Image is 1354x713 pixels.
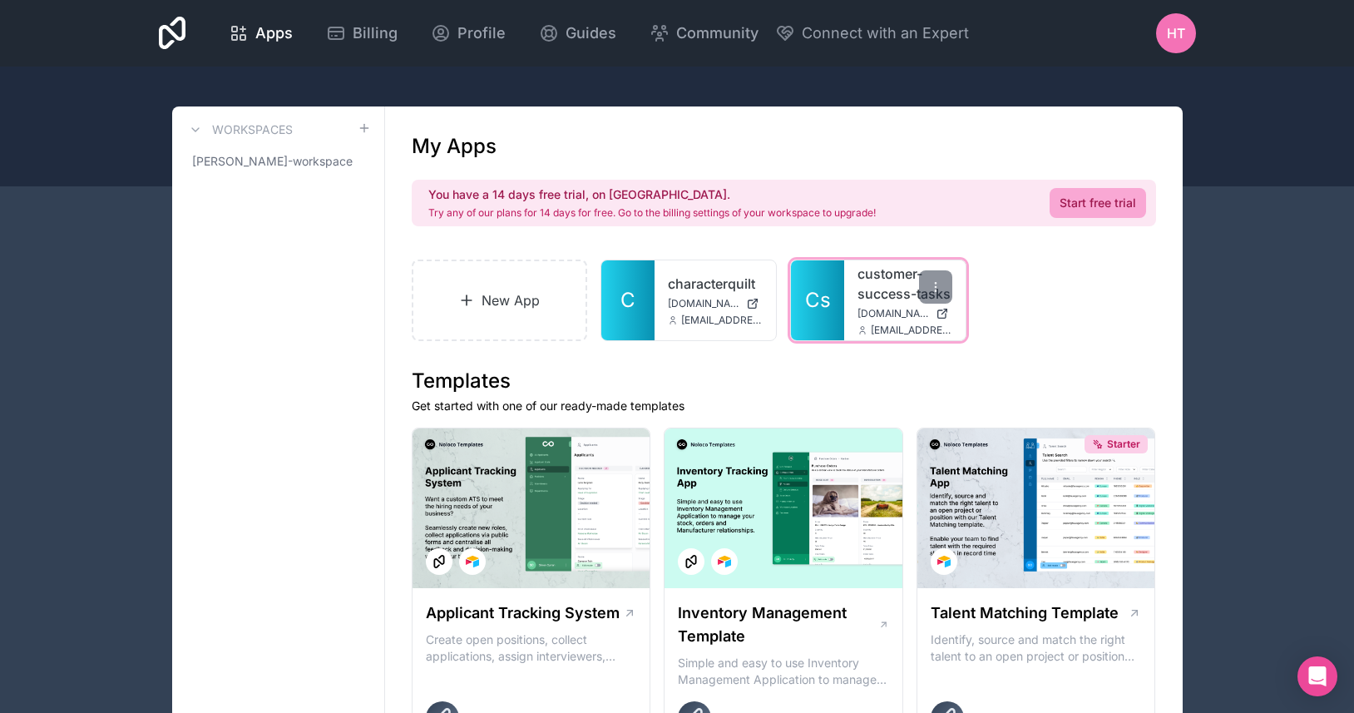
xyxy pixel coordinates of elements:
a: Guides [526,15,630,52]
span: Starter [1107,438,1140,451]
h1: Talent Matching Template [931,602,1119,625]
h1: My Apps [412,133,497,160]
span: Profile [457,22,506,45]
button: Connect with an Expert [775,22,969,45]
p: Create open positions, collect applications, assign interviewers, centralise candidate feedback a... [426,631,637,665]
span: [DOMAIN_NAME] [857,307,929,320]
a: New App [412,260,588,341]
a: [DOMAIN_NAME] [668,297,763,310]
span: [PERSON_NAME]-workspace [192,153,353,170]
img: Airtable Logo [466,555,479,568]
span: Apps [255,22,293,45]
h1: Applicant Tracking System [426,602,620,625]
img: Airtable Logo [718,555,731,568]
a: characterquilt [668,274,763,294]
img: Airtable Logo [937,555,951,568]
p: Simple and easy to use Inventory Management Application to manage your stock, orders and Manufact... [678,655,889,688]
span: HT [1167,23,1185,43]
span: Cs [805,287,831,314]
p: Get started with one of our ready-made templates [412,398,1156,414]
p: Identify, source and match the right talent to an open project or position with our Talent Matchi... [931,631,1142,665]
a: Workspaces [185,120,293,140]
span: Community [676,22,759,45]
h1: Templates [412,368,1156,394]
a: [DOMAIN_NAME] [857,307,952,320]
p: Try any of our plans for 14 days for free. Go to the billing settings of your workspace to upgrade! [428,206,876,220]
span: [EMAIL_ADDRESS][DOMAIN_NAME] [871,324,952,337]
span: Connect with an Expert [802,22,969,45]
div: Open Intercom Messenger [1297,656,1337,696]
a: Billing [313,15,411,52]
a: Community [636,15,772,52]
a: C [601,260,655,340]
span: C [620,287,635,314]
a: Cs [791,260,844,340]
a: customer-success-tasks [857,264,952,304]
span: Billing [353,22,398,45]
a: Apps [215,15,306,52]
h3: Workspaces [212,121,293,138]
a: Profile [418,15,519,52]
a: [PERSON_NAME]-workspace [185,146,371,176]
span: [EMAIL_ADDRESS][DOMAIN_NAME] [681,314,763,327]
h2: You have a 14 days free trial, on [GEOGRAPHIC_DATA]. [428,186,876,203]
h1: Inventory Management Template [678,602,877,648]
span: [DOMAIN_NAME] [668,297,739,310]
span: Guides [566,22,616,45]
a: Start free trial [1050,188,1146,218]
